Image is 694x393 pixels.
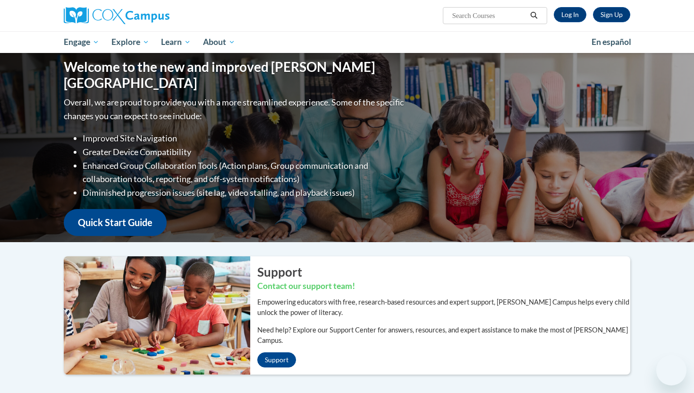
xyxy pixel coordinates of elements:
span: Explore [111,36,149,48]
h1: Welcome to the new and improved [PERSON_NAME][GEOGRAPHIC_DATA] [64,59,406,91]
a: Quick Start Guide [64,209,167,236]
a: Cox Campus [64,7,243,24]
li: Enhanced Group Collaboration Tools (Action plans, Group communication and collaboration tools, re... [83,159,406,186]
span: En español [592,37,631,47]
h2: Support [257,263,630,280]
a: Support [257,352,296,367]
span: Engage [64,36,99,48]
span: Learn [161,36,191,48]
input: Search Courses [451,10,527,21]
h3: Contact our support team! [257,280,630,292]
a: Engage [58,31,105,53]
button: Search [527,10,541,21]
span: About [203,36,235,48]
img: ... [57,256,250,375]
a: Log In [554,7,586,22]
p: Empowering educators with free, research-based resources and expert support, [PERSON_NAME] Campus... [257,297,630,318]
li: Greater Device Compatibility [83,145,406,159]
p: Need help? Explore our Support Center for answers, resources, and expert assistance to make the m... [257,325,630,346]
p: Overall, we are proud to provide you with a more streamlined experience. Some of the specific cha... [64,96,406,123]
a: Learn [155,31,197,53]
a: Register [593,7,630,22]
a: Explore [105,31,155,53]
li: Improved Site Navigation [83,131,406,145]
iframe: Button to launch messaging window [656,355,686,385]
div: Main menu [50,31,644,53]
img: Cox Campus [64,7,169,24]
li: Diminished progression issues (site lag, video stalling, and playback issues) [83,186,406,200]
a: En español [585,32,637,52]
a: About [197,31,241,53]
